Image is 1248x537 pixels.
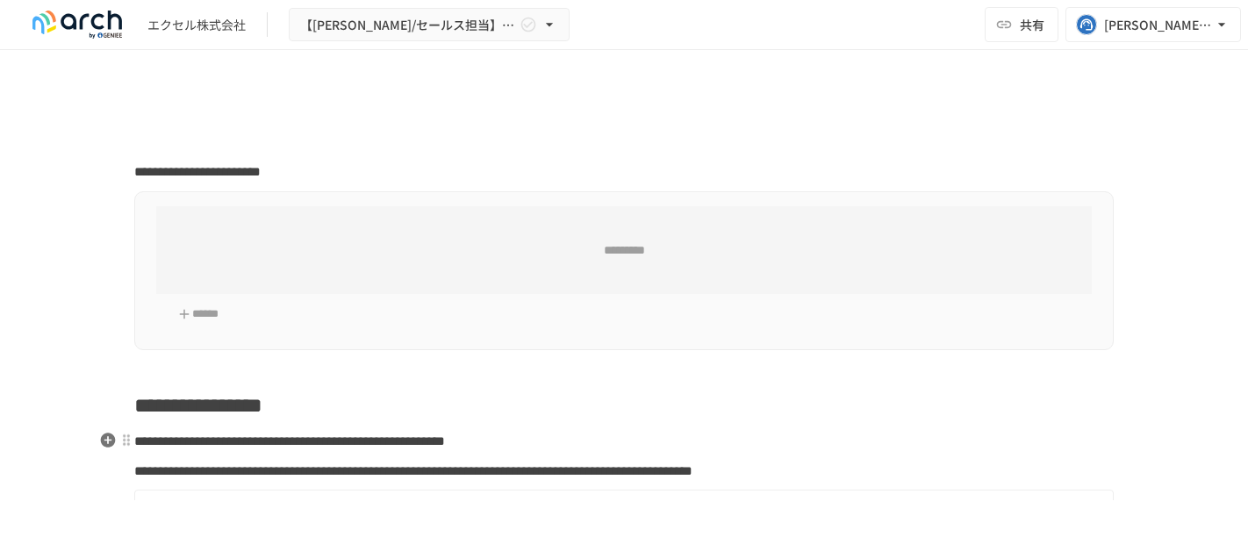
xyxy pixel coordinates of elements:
button: 【[PERSON_NAME]/セールス担当】エクセル株式会社様_初期設定サポート [289,8,570,42]
span: 【[PERSON_NAME]/セールス担当】エクセル株式会社様_初期設定サポート [300,14,516,36]
img: logo-default@2x-9cf2c760.svg [21,11,133,39]
button: [PERSON_NAME][EMAIL_ADDRESS][DOMAIN_NAME] [1065,7,1241,42]
div: [PERSON_NAME][EMAIL_ADDRESS][DOMAIN_NAME] [1104,14,1213,36]
div: エクセル株式会社 [147,16,246,34]
button: 共有 [985,7,1058,42]
span: 共有 [1020,15,1044,34]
